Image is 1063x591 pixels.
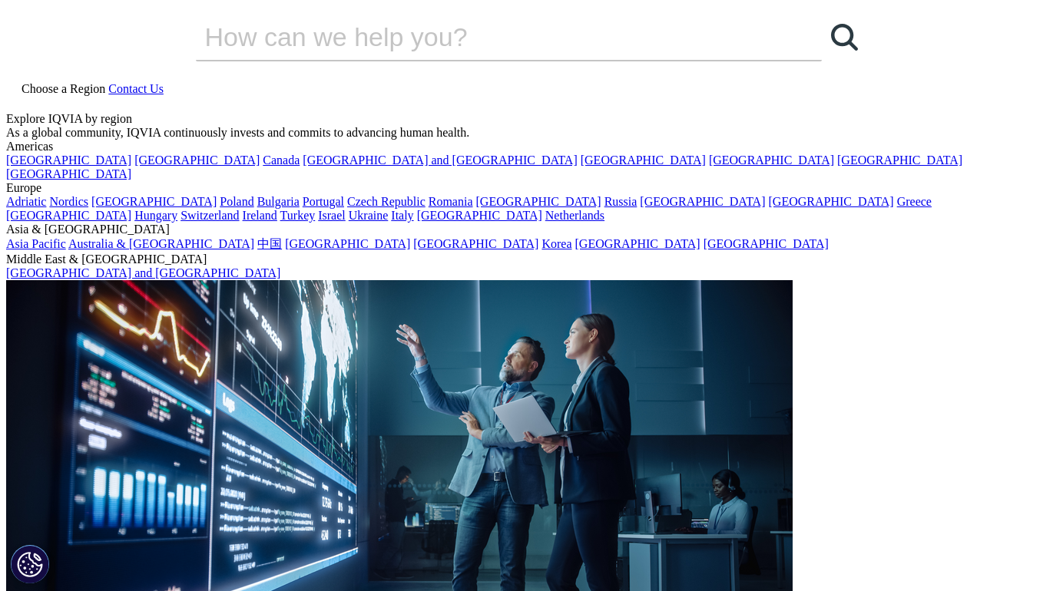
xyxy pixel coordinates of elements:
[6,154,131,167] a: [GEOGRAPHIC_DATA]
[417,209,542,222] a: [GEOGRAPHIC_DATA]
[476,195,601,208] a: [GEOGRAPHIC_DATA]
[709,154,834,167] a: [GEOGRAPHIC_DATA]
[91,195,217,208] a: [GEOGRAPHIC_DATA]
[604,195,637,208] a: Russia
[280,209,316,222] a: Turkey
[11,545,49,583] button: Cookie 设置
[49,195,88,208] a: Nordics
[581,154,706,167] a: [GEOGRAPHIC_DATA]
[541,237,571,250] a: Korea
[6,195,46,208] a: Adriatic
[545,209,604,222] a: Netherlands
[6,126,1057,140] div: As a global community, IQVIA continuously invests and commits to advancing human health.
[349,209,389,222] a: Ukraine
[6,167,131,180] a: [GEOGRAPHIC_DATA]
[108,82,164,95] a: Contact Us
[837,154,962,167] a: [GEOGRAPHIC_DATA]
[831,24,858,51] svg: Search
[243,209,277,222] a: Ireland
[429,195,473,208] a: Romania
[180,209,239,222] a: Switzerland
[6,181,1057,195] div: Europe
[575,237,700,250] a: [GEOGRAPHIC_DATA]
[257,195,300,208] a: Bulgaria
[769,195,894,208] a: [GEOGRAPHIC_DATA]
[822,14,868,60] a: 搜索
[318,209,346,222] a: Israel
[303,154,577,167] a: [GEOGRAPHIC_DATA] and [GEOGRAPHIC_DATA]
[6,253,1057,266] div: Middle East & [GEOGRAPHIC_DATA]
[220,195,253,208] a: Poland
[134,154,260,167] a: [GEOGRAPHIC_DATA]
[285,237,410,250] a: [GEOGRAPHIC_DATA]
[22,82,105,95] span: Choose a Region
[257,237,282,250] a: 中国
[704,237,829,250] a: [GEOGRAPHIC_DATA]
[6,140,1057,154] div: Americas
[6,266,280,279] a: [GEOGRAPHIC_DATA] and [GEOGRAPHIC_DATA]
[6,209,131,222] a: [GEOGRAPHIC_DATA]
[897,195,932,208] a: Greece
[196,14,778,60] input: 搜索
[413,237,538,250] a: [GEOGRAPHIC_DATA]
[6,223,1057,236] div: Asia & [GEOGRAPHIC_DATA]
[303,195,344,208] a: Portugal
[347,195,426,208] a: Czech Republic
[640,195,765,208] a: [GEOGRAPHIC_DATA]
[6,237,66,250] a: Asia Pacific
[391,209,413,222] a: Italy
[6,112,1057,126] div: Explore IQVIA by region
[68,237,254,250] a: Australia & [GEOGRAPHIC_DATA]
[263,154,300,167] a: Canada
[134,209,177,222] a: Hungary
